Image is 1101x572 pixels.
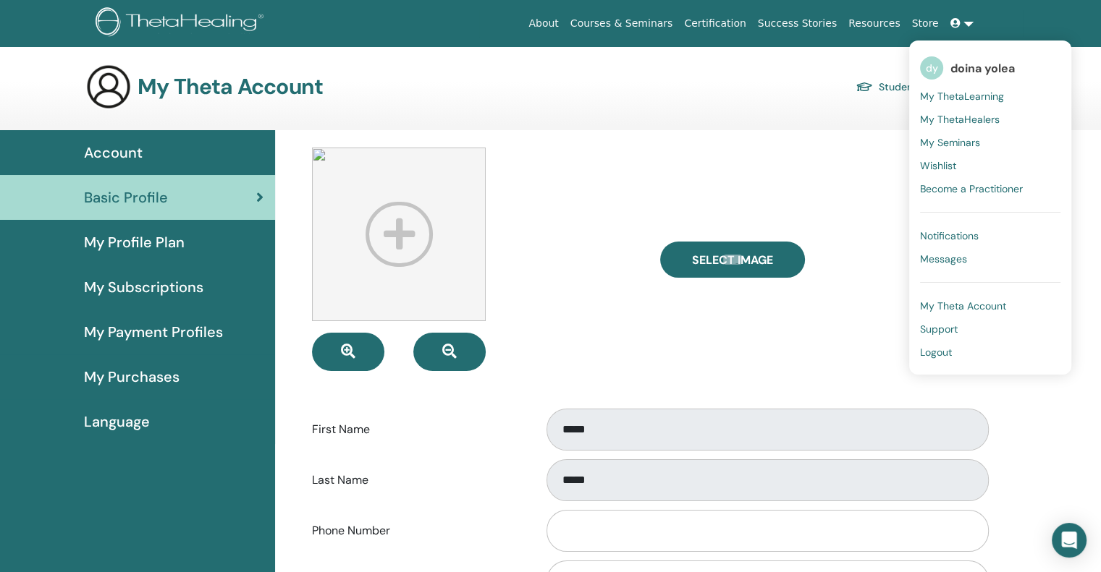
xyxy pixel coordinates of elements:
[85,64,132,110] img: generic-user-icon.jpg
[920,108,1060,131] a: My ThetaHealers
[752,10,843,37] a: Success Stories
[920,177,1060,200] a: Become a Practitioner
[856,77,972,97] a: Student Dashboard
[920,154,1060,177] a: Wishlist
[920,85,1060,108] a: My ThetaLearning
[920,252,967,265] span: Messages
[565,10,679,37] a: Courses & Seminars
[920,294,1060,317] a: My Theta Account
[301,517,533,545] label: Phone Number
[84,411,150,432] span: Language
[84,231,185,253] span: My Profile Plan
[523,10,564,37] a: About
[1052,523,1087,558] div: Open Intercom Messenger
[920,317,1060,341] a: Support
[920,346,952,359] span: Logout
[138,74,323,100] h3: My Theta Account
[84,187,168,208] span: Basic Profile
[920,90,1004,103] span: My ThetaLearning
[920,51,1060,85] a: dydoina yolea
[692,252,773,268] span: Select Image
[84,142,143,163] span: Account
[920,247,1060,270] a: Messages
[920,224,1060,247] a: Notifications
[920,299,1006,312] span: My Theta Account
[678,10,751,37] a: Certification
[950,61,1015,76] span: doina yolea
[920,56,943,80] span: dy
[84,276,203,298] span: My Subscriptions
[920,341,1060,364] a: Logout
[920,131,1060,154] a: My Seminars
[906,10,945,37] a: Store
[723,255,742,265] input: Select Image
[312,148,486,321] img: profile
[96,7,269,40] img: logo.png
[920,159,956,172] span: Wishlist
[920,113,1000,126] span: My ThetaHealers
[843,10,906,37] a: Resources
[920,182,1023,195] span: Become a Practitioner
[84,366,180,388] span: My Purchases
[920,323,958,336] span: Support
[920,229,979,242] span: Notifications
[301,466,533,494] label: Last Name
[84,321,223,343] span: My Payment Profiles
[301,416,533,443] label: First Name
[856,81,873,93] img: graduation-cap.svg
[920,136,980,149] span: My Seminars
